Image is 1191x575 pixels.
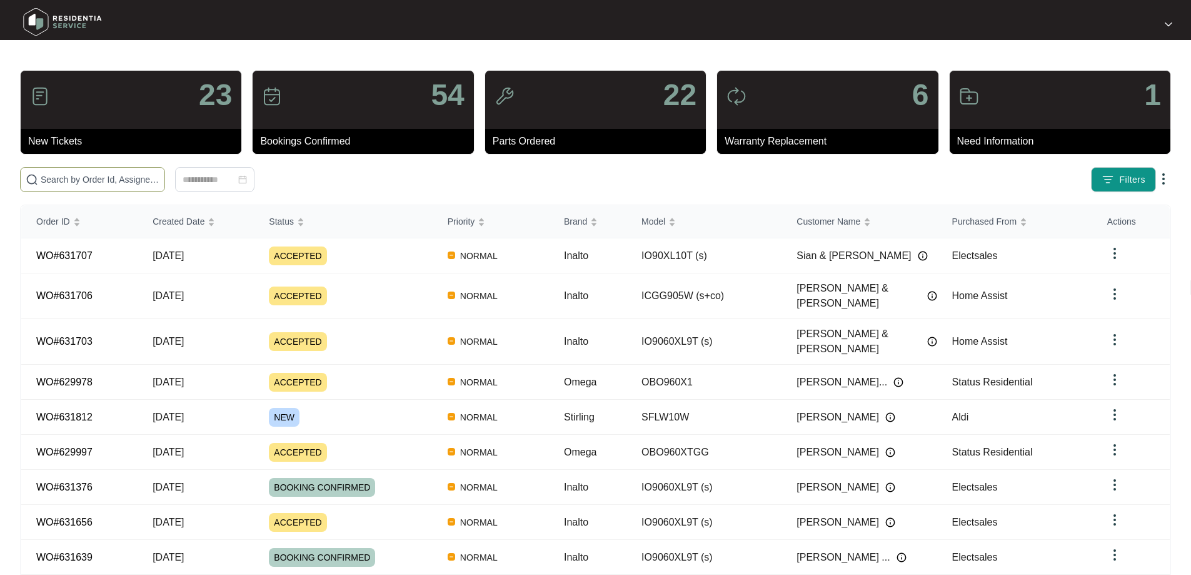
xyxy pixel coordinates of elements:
span: Inalto [564,290,588,301]
p: Parts Ordered [493,134,706,149]
span: [DATE] [153,336,184,347]
span: Inalto [564,336,588,347]
img: Vercel Logo [448,483,455,491]
td: IO9060XL9T (s) [626,505,781,540]
img: dropdown arrow [1107,477,1122,492]
span: [PERSON_NAME]... [797,375,887,390]
p: 23 [199,80,232,110]
th: Model [626,205,781,238]
span: [DATE] [153,412,184,422]
span: [PERSON_NAME] [797,480,879,495]
span: NORMAL [455,515,503,530]
span: NORMAL [455,375,503,390]
p: Need Information [957,134,1170,149]
img: Info icon [885,447,895,457]
td: IO9060XL9T (s) [626,470,781,505]
span: [PERSON_NAME] & [PERSON_NAME] [797,327,920,357]
p: 1 [1144,80,1161,110]
span: Stirling [564,412,595,422]
span: NORMAL [455,550,503,565]
span: Inalto [564,552,588,562]
img: Info icon [918,251,928,261]
a: WO#631639 [36,552,93,562]
span: Omega [564,447,596,457]
img: Vercel Logo [448,518,455,526]
span: ACCEPTED [269,287,326,305]
span: Status Residential [952,377,1033,387]
td: IO9060XL9T (s) [626,540,781,575]
img: Info icon [927,337,937,347]
img: residentia service logo [19,3,106,41]
span: BOOKING CONFIRMED [269,478,375,497]
span: [DATE] [153,552,184,562]
td: ICGG905W (s+co) [626,273,781,319]
img: dropdown arrow [1165,21,1172,28]
a: WO#631707 [36,250,93,261]
td: IO9060XL9T (s) [626,319,781,365]
span: [PERSON_NAME] [797,410,879,425]
span: Model [641,215,665,228]
span: ACCEPTED [269,332,326,351]
input: Search by Order Id, Assignee Name, Customer Name, Brand and Model [41,173,159,186]
th: Actions [1092,205,1170,238]
span: NORMAL [455,480,503,495]
img: icon [30,86,50,106]
td: SFLW10W [626,400,781,435]
span: NORMAL [455,248,503,263]
a: WO#629997 [36,447,93,457]
span: NORMAL [455,445,503,460]
span: Order ID [36,215,70,228]
span: Inalto [564,482,588,492]
span: [PERSON_NAME] & [PERSON_NAME] [797,281,920,311]
span: [DATE] [153,482,184,492]
span: ACCEPTED [269,513,326,532]
span: ACCEPTED [269,443,326,462]
img: icon [726,86,746,106]
img: dropdown arrow [1107,407,1122,422]
span: Electsales [952,250,998,261]
td: OBO960X1 [626,365,781,400]
th: Customer Name [781,205,937,238]
a: WO#631703 [36,336,93,347]
img: dropdown arrow [1107,442,1122,457]
img: Vercel Logo [448,553,455,561]
p: 22 [663,80,696,110]
p: New Tickets [28,134,241,149]
img: icon [262,86,282,106]
img: Vercel Logo [448,448,455,455]
img: dropdown arrow [1107,547,1122,562]
th: Created Date [138,205,254,238]
span: [PERSON_NAME] [797,515,879,530]
img: filter icon [1102,173,1114,186]
a: WO#631376 [36,482,93,492]
img: Vercel Logo [448,252,455,259]
span: Omega [564,377,596,387]
p: 6 [912,80,929,110]
span: Electsales [952,482,998,492]
span: Created Date [153,215,204,228]
span: Filters [1119,173,1145,186]
img: Info icon [897,552,907,562]
td: OBO960XTGG [626,435,781,470]
a: WO#631656 [36,517,93,527]
button: filter iconFilters [1091,167,1156,192]
img: dropdown arrow [1107,246,1122,261]
img: Vercel Logo [448,292,455,299]
span: [DATE] [153,377,184,387]
img: Info icon [893,377,903,387]
th: Status [254,205,432,238]
span: Brand [564,215,587,228]
span: [PERSON_NAME] ... [797,550,890,565]
span: NORMAL [455,334,503,349]
span: BOOKING CONFIRMED [269,548,375,567]
span: Electsales [952,552,998,562]
span: Home Assist [952,290,1008,301]
img: Info icon [885,482,895,492]
th: Purchased From [937,205,1092,238]
img: Info icon [885,412,895,422]
span: Priority [448,215,475,228]
span: NEW [269,408,299,427]
p: Bookings Confirmed [260,134,473,149]
th: Order ID [21,205,138,238]
th: Brand [549,205,626,238]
